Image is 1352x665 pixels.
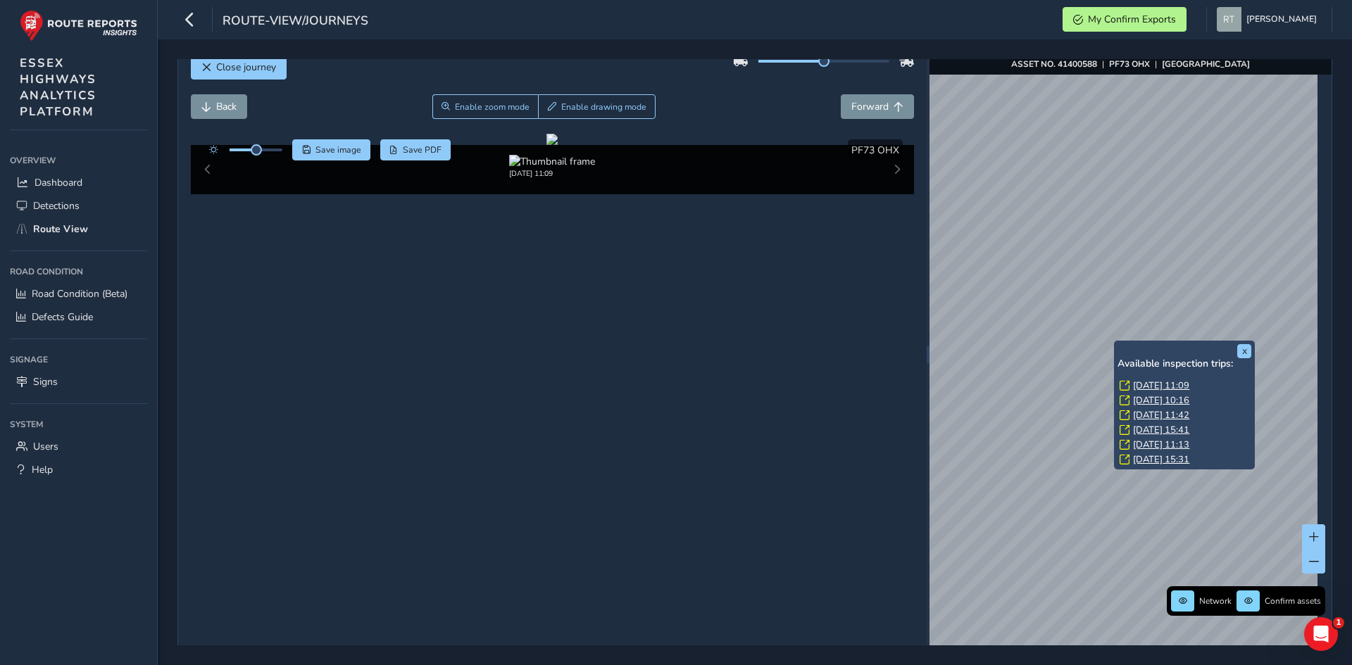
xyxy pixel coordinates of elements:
[32,287,127,300] span: Road Condition (Beta)
[1088,13,1176,26] span: My Confirm Exports
[1133,379,1189,392] a: [DATE] 11:09
[561,101,646,113] span: Enable drawing mode
[1133,438,1189,451] a: [DATE] 11:13
[1333,617,1344,628] span: 1
[191,94,247,119] button: Back
[10,150,147,171] div: Overview
[1133,409,1189,422] a: [DATE] 11:42
[1133,453,1189,466] a: [DATE] 15:31
[1304,617,1338,651] iframe: Intercom live chat
[851,144,899,157] span: PF73 OHX
[33,440,58,453] span: Users
[432,94,539,119] button: Zoom
[33,222,88,236] span: Route View
[1217,7,1322,32] button: [PERSON_NAME]
[10,261,147,282] div: Road Condition
[10,282,147,305] a: Road Condition (Beta)
[223,12,368,32] span: route-view/journeys
[10,349,147,370] div: Signage
[10,171,147,194] a: Dashboard
[32,310,93,324] span: Defects Guide
[538,94,656,119] button: Draw
[10,194,147,217] a: Detections
[20,10,137,42] img: rr logo
[1133,394,1189,407] a: [DATE] 10:16
[509,168,595,179] div: [DATE] 11:09
[35,176,82,189] span: Dashboard
[1246,7,1317,32] span: [PERSON_NAME]
[216,61,276,74] span: Close journey
[1118,358,1251,370] h6: Available inspection trips:
[10,414,147,435] div: System
[10,458,147,481] a: Help
[851,100,889,113] span: Forward
[1011,58,1097,70] strong: ASSET NO. 41400588
[1011,58,1250,70] div: | |
[1109,58,1150,70] strong: PF73 OHX
[380,139,451,160] button: PDF
[10,435,147,458] a: Users
[1063,7,1187,32] button: My Confirm Exports
[1199,595,1232,607] span: Network
[1217,7,1241,32] img: diamond-layout
[32,463,53,476] span: Help
[20,55,96,120] span: ESSEX HIGHWAYS ANALYTICS PLATFORM
[841,94,914,119] button: Forward
[509,155,595,168] img: Thumbnail frame
[33,199,80,213] span: Detections
[1162,58,1250,70] strong: [GEOGRAPHIC_DATA]
[315,144,361,156] span: Save image
[455,101,530,113] span: Enable zoom mode
[403,144,442,156] span: Save PDF
[1133,424,1189,436] a: [DATE] 15:41
[292,139,370,160] button: Save
[10,370,147,393] a: Signs
[216,100,237,113] span: Back
[191,55,287,80] button: Close journey
[10,217,147,241] a: Route View
[10,305,147,329] a: Defects Guide
[1237,344,1251,358] button: x
[1265,595,1321,607] span: Confirm assets
[33,375,58,388] span: Signs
